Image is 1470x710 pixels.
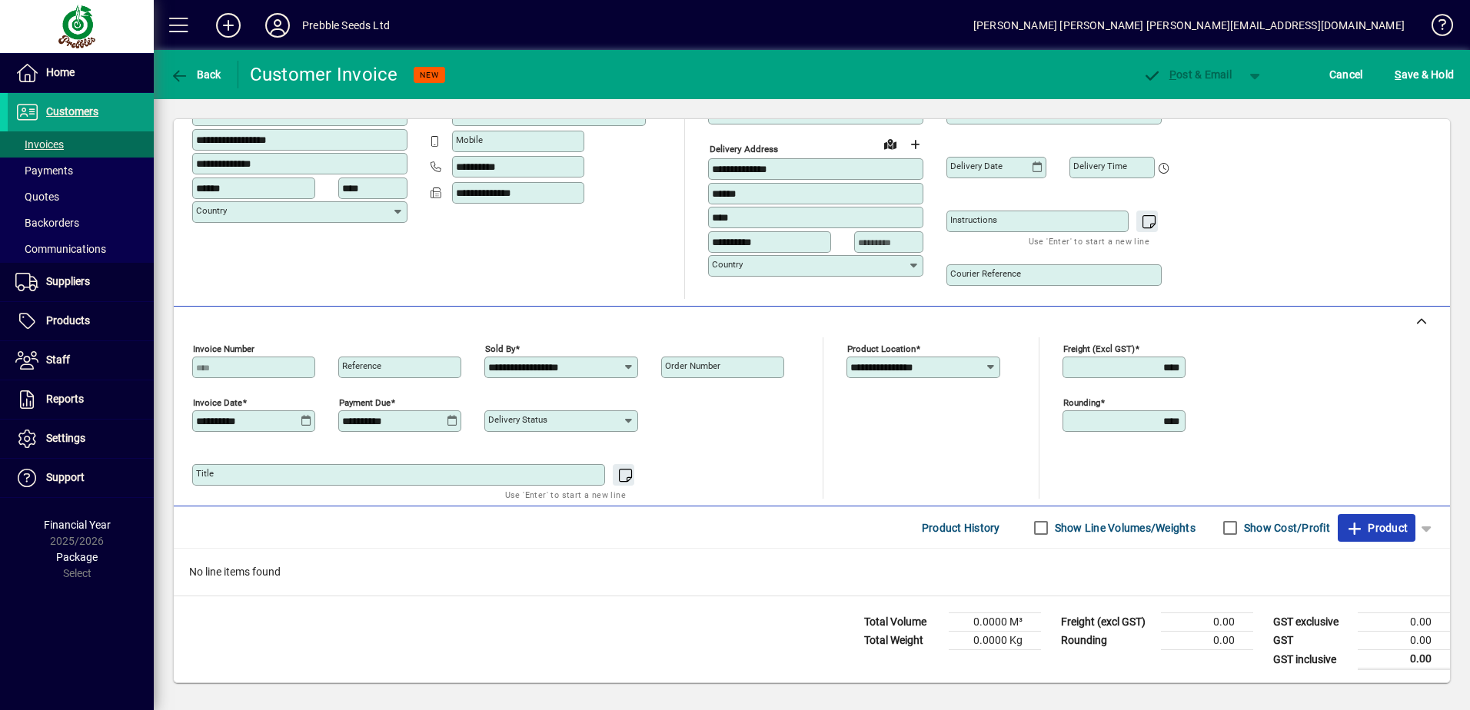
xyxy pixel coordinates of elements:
[922,516,1000,540] span: Product History
[8,380,154,419] a: Reports
[856,613,949,632] td: Total Volume
[420,70,439,80] span: NEW
[46,314,90,327] span: Products
[1338,514,1415,542] button: Product
[8,184,154,210] a: Quotes
[15,138,64,151] span: Invoices
[302,13,390,38] div: Prebble Seeds Ltd
[8,210,154,236] a: Backorders
[1073,161,1127,171] mat-label: Delivery time
[8,341,154,380] a: Staff
[856,632,949,650] td: Total Weight
[1265,613,1358,632] td: GST exclusive
[847,343,916,354] mat-label: Product location
[1161,632,1253,650] td: 0.00
[1135,61,1239,88] button: Post & Email
[950,214,997,225] mat-label: Instructions
[903,132,927,157] button: Choose address
[174,549,1450,596] div: No line items found
[196,468,214,479] mat-label: Title
[8,302,154,340] a: Products
[46,353,70,366] span: Staff
[339,397,391,408] mat-label: Payment due
[916,514,1006,542] button: Product History
[665,360,720,371] mat-label: Order number
[1325,61,1367,88] button: Cancel
[8,54,154,92] a: Home
[878,131,903,156] a: View on map
[1265,632,1358,650] td: GST
[253,12,302,39] button: Profile
[8,420,154,458] a: Settings
[1052,520,1196,536] label: Show Line Volumes/Weights
[166,61,225,88] button: Back
[712,259,743,270] mat-label: Country
[8,236,154,262] a: Communications
[46,105,98,118] span: Customers
[1053,613,1161,632] td: Freight (excl GST)
[1063,397,1100,408] mat-label: Rounding
[170,68,221,81] span: Back
[456,134,483,145] mat-label: Mobile
[1063,343,1135,354] mat-label: Freight (excl GST)
[342,360,381,371] mat-label: Reference
[1161,613,1253,632] td: 0.00
[193,397,242,408] mat-label: Invoice date
[56,551,98,563] span: Package
[949,613,1041,632] td: 0.0000 M³
[8,158,154,184] a: Payments
[1241,520,1330,536] label: Show Cost/Profit
[46,432,85,444] span: Settings
[196,205,227,216] mat-label: Country
[46,393,84,405] span: Reports
[505,486,626,503] mat-hint: Use 'Enter' to start a new line
[950,161,1003,171] mat-label: Delivery date
[154,61,238,88] app-page-header-button: Back
[1420,3,1451,53] a: Knowledge Base
[46,275,90,287] span: Suppliers
[950,268,1021,279] mat-label: Courier Reference
[1395,68,1401,81] span: S
[46,66,75,78] span: Home
[1029,232,1149,250] mat-hint: Use 'Enter' to start a new line
[46,471,85,483] span: Support
[15,217,79,229] span: Backorders
[949,632,1041,650] td: 0.0000 Kg
[1169,68,1176,81] span: P
[1358,613,1450,632] td: 0.00
[1391,61,1458,88] button: Save & Hold
[973,13,1405,38] div: [PERSON_NAME] [PERSON_NAME] [PERSON_NAME][EMAIL_ADDRESS][DOMAIN_NAME]
[1265,650,1358,669] td: GST inclusive
[250,62,398,87] div: Customer Invoice
[15,164,73,177] span: Payments
[1329,62,1363,87] span: Cancel
[1345,516,1408,540] span: Product
[8,263,154,301] a: Suppliers
[15,191,59,203] span: Quotes
[485,343,515,354] mat-label: Sold by
[15,243,106,255] span: Communications
[8,459,154,497] a: Support
[193,343,254,354] mat-label: Invoice number
[44,519,111,531] span: Financial Year
[488,414,547,425] mat-label: Delivery status
[1358,632,1450,650] td: 0.00
[8,131,154,158] a: Invoices
[1053,632,1161,650] td: Rounding
[204,12,253,39] button: Add
[1358,650,1450,669] td: 0.00
[1395,62,1454,87] span: ave & Hold
[1142,68,1232,81] span: ost & Email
